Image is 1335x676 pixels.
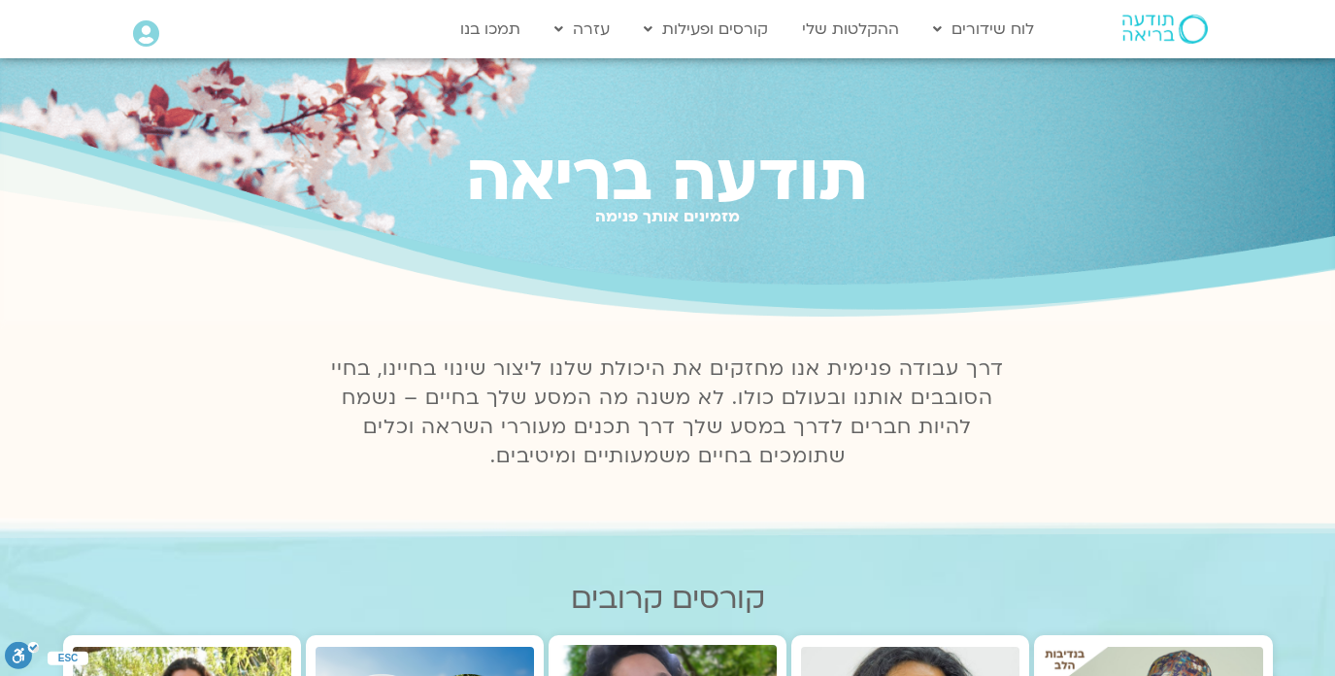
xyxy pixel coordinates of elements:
[634,11,778,48] a: קורסים ופעילות
[320,355,1016,471] p: דרך עבודה פנימית אנו מחזקים את היכולת שלנו ליצור שינוי בחיינו, בחיי הסובבים אותנו ובעולם כולו. לא...
[545,11,619,48] a: עזרה
[792,11,909,48] a: ההקלטות שלי
[1122,15,1208,44] img: תודעה בריאה
[451,11,530,48] a: תמכו בנו
[923,11,1044,48] a: לוח שידורים
[63,582,1273,616] h2: קורסים קרובים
